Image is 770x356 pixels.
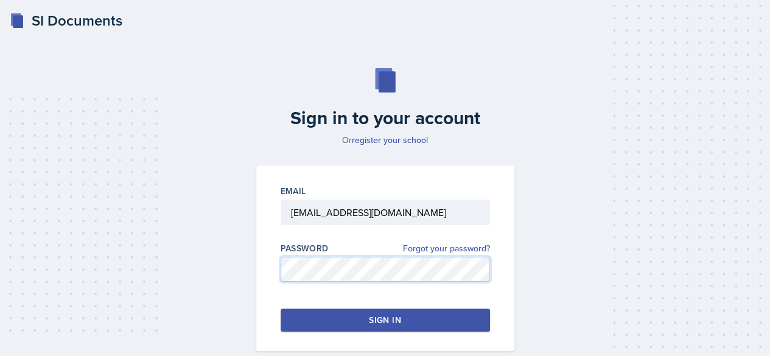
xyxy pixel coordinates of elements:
a: Forgot your password? [403,242,490,255]
label: Email [281,185,306,197]
a: SI Documents [10,10,122,32]
a: register your school [352,134,428,146]
input: Email [281,200,490,225]
div: Sign in [369,314,401,326]
p: Or [249,134,522,146]
button: Sign in [281,309,490,332]
label: Password [281,242,329,254]
h2: Sign in to your account [249,107,522,129]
